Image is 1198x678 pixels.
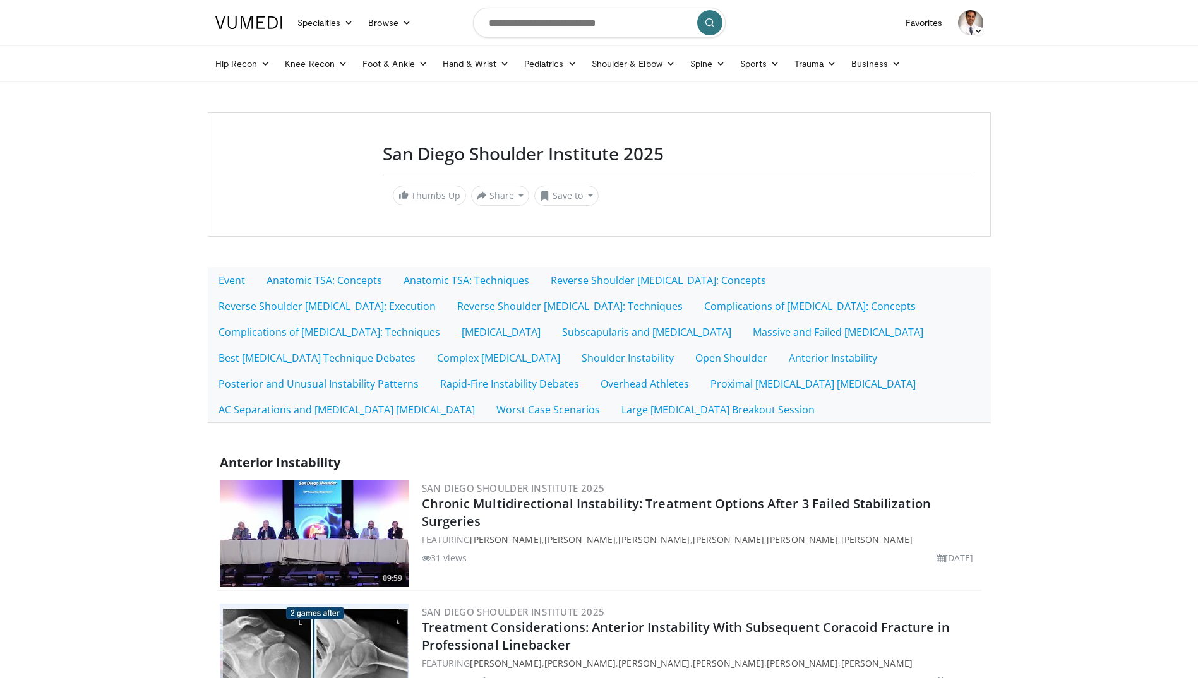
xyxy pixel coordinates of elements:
[471,186,530,206] button: Share
[451,319,551,345] a: [MEDICAL_DATA]
[470,533,541,545] a: [PERSON_NAME]
[571,345,685,371] a: Shoulder Instability
[435,51,517,76] a: Hand & Wrist
[486,396,611,423] a: Worst Case Scenarios
[422,619,950,653] a: Treatment Considerations: Anterior Instability With Subsequent Coracoid Fracture in Professional ...
[290,10,361,35] a: Specialties
[844,51,908,76] a: Business
[379,573,406,584] span: 09:59
[544,533,616,545] a: [PERSON_NAME]
[618,533,690,545] a: [PERSON_NAME]
[733,51,787,76] a: Sports
[355,51,435,76] a: Foot & Ankle
[767,657,838,669] a: [PERSON_NAME]
[841,533,913,545] a: [PERSON_NAME]
[551,319,742,345] a: Subscapularis and [MEDICAL_DATA]
[693,533,764,545] a: [PERSON_NAME]
[208,51,278,76] a: Hip Recon
[517,51,584,76] a: Pediatrics
[540,267,777,294] a: Reverse Shoulder [MEDICAL_DATA]: Concepts
[422,482,605,494] a: San Diego Shoulder Institute 2025
[256,267,393,294] a: Anatomic TSA: Concepts
[422,657,979,670] div: FEATURING , , , , ,
[422,533,979,546] div: FEATURING , , , , ,
[898,10,950,35] a: Favorites
[220,454,340,471] span: Anterior Instability
[470,657,541,669] a: [PERSON_NAME]
[584,51,683,76] a: Shoulder & Elbow
[208,319,451,345] a: Complications of [MEDICAL_DATA]: Techniques
[208,293,446,319] a: Reverse Shoulder [MEDICAL_DATA]: Execution
[220,480,409,587] img: 17f23c04-4813-491b-bcf5-1c3a0e23c03a.300x170_q85_crop-smart_upscale.jpg
[393,267,540,294] a: Anatomic TSA: Techniques
[393,186,466,205] a: Thumbs Up
[590,371,700,397] a: Overhead Athletes
[767,533,838,545] a: [PERSON_NAME]
[841,657,913,669] a: [PERSON_NAME]
[422,495,931,530] a: Chronic Multidirectional Instability: Treatment Options After 3 Failed Stabilization Surgeries
[693,293,926,319] a: Complications of [MEDICAL_DATA]: Concepts
[778,345,888,371] a: Anterior Instability
[208,396,486,423] a: AC Separations and [MEDICAL_DATA] [MEDICAL_DATA]
[742,319,934,345] a: Massive and Failed [MEDICAL_DATA]
[611,396,825,423] a: Large [MEDICAL_DATA] Breakout Session
[208,371,429,397] a: Posterior and Unusual Instability Patterns
[422,605,605,618] a: San Diego Shoulder Institute 2025
[422,551,467,564] li: 31 views
[215,16,282,29] img: VuMedi Logo
[208,345,426,371] a: Best [MEDICAL_DATA] Technique Debates
[958,10,983,35] img: Avatar
[220,480,409,587] a: 09:59
[277,51,355,76] a: Knee Recon
[700,371,926,397] a: Proximal [MEDICAL_DATA] [MEDICAL_DATA]
[208,267,256,294] a: Event
[618,657,690,669] a: [PERSON_NAME]
[534,186,599,206] button: Save to
[383,143,973,165] h3: San Diego Shoulder Institute 2025
[361,10,419,35] a: Browse
[787,51,844,76] a: Trauma
[544,657,616,669] a: [PERSON_NAME]
[429,371,590,397] a: Rapid-Fire Instability Debates
[426,345,571,371] a: Complex [MEDICAL_DATA]
[683,51,733,76] a: Spine
[473,8,726,38] input: Search topics, interventions
[685,345,778,371] a: Open Shoulder
[937,551,974,564] li: [DATE]
[446,293,693,319] a: Reverse Shoulder [MEDICAL_DATA]: Techniques
[693,657,764,669] a: [PERSON_NAME]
